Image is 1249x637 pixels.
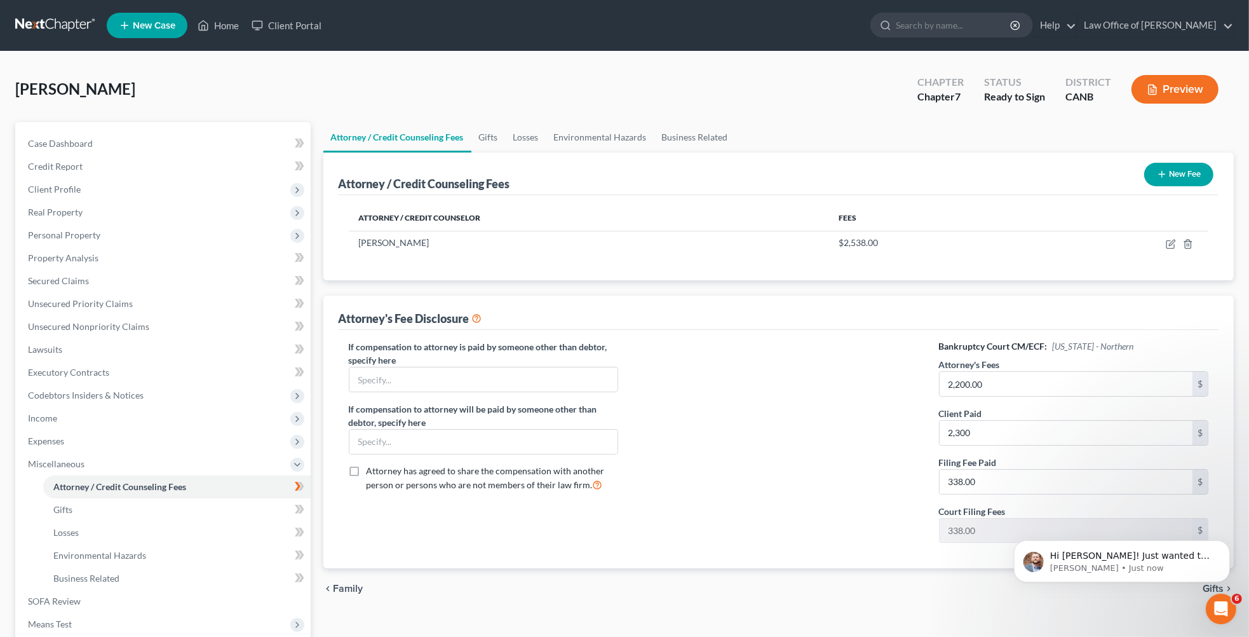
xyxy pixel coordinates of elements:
[1192,372,1208,396] div: $
[1192,470,1208,494] div: $
[18,590,311,613] a: SOFA Review
[1206,594,1236,624] iframe: Intercom live chat
[359,237,429,248] span: [PERSON_NAME]
[53,504,72,515] span: Gifts
[28,458,84,469] span: Miscellaneous
[984,90,1045,104] div: Ready to Sign
[18,247,311,270] a: Property Analysis
[28,321,149,332] span: Unsecured Nonpriority Claims
[53,573,119,584] span: Business Related
[28,161,83,172] span: Credit Report
[917,75,964,90] div: Chapter
[939,358,1000,371] label: Attorney's Fees
[323,584,363,594] button: chevron_left Family
[1144,163,1213,186] button: New Fee
[28,596,81,606] span: SOFA Review
[839,213,857,223] span: Fees
[28,207,83,217] span: Real Property
[18,270,311,292] a: Secured Claims
[339,311,482,326] div: Attorney's Fee Disclosure
[955,90,961,102] span: 7
[984,75,1045,90] div: Status
[53,550,146,561] span: Environmental Hazards
[939,340,1209,353] h6: Bankruptcy Court CM/ECF:
[1232,594,1242,604] span: 6
[323,122,471,153] a: Attorney / Credit Counseling Fees
[839,237,879,248] span: $2,538.00
[654,122,736,153] a: Business Related
[940,519,1193,543] input: 0.00
[43,476,311,498] a: Attorney / Credit Counseling Fees
[1034,14,1076,37] a: Help
[349,340,619,367] label: If compensation to attorney is paid by someone other than debtor, specify here
[334,584,363,594] span: Family
[917,90,964,104] div: Chapter
[43,498,311,521] a: Gifts
[15,79,135,98] span: [PERSON_NAME]
[1065,75,1111,90] div: District
[939,456,997,469] label: Filing Fee Paid
[471,122,506,153] a: Gifts
[349,430,618,454] input: Specify...
[28,138,93,149] span: Case Dashboard
[940,372,1193,396] input: 0.00
[28,184,81,195] span: Client Profile
[28,435,64,446] span: Expenses
[1065,90,1111,104] div: CANB
[28,619,72,629] span: Means Test
[1053,341,1134,352] span: [US_STATE] - Northern
[18,338,311,361] a: Lawsuits
[28,390,144,401] span: Codebtors Insiders & Notices
[28,413,57,423] span: Income
[18,315,311,338] a: Unsecured Nonpriority Claims
[995,514,1249,603] iframe: Intercom notifications message
[28,275,89,286] span: Secured Claims
[43,567,311,590] a: Business Related
[245,14,328,37] a: Client Portal
[546,122,654,153] a: Environmental Hazards
[43,521,311,544] a: Losses
[323,584,334,594] i: chevron_left
[1192,421,1208,445] div: $
[133,21,175,31] span: New Case
[359,213,481,223] span: Attorney / Credit Counselor
[939,505,1006,518] label: Court Filing Fees
[18,361,311,384] a: Executory Contracts
[28,367,109,378] span: Executory Contracts
[896,13,1012,37] input: Search by name...
[1131,75,1219,104] button: Preview
[28,344,62,355] span: Lawsuits
[1077,14,1233,37] a: Law Office of [PERSON_NAME]
[18,132,311,155] a: Case Dashboard
[940,470,1193,494] input: 0.00
[28,298,133,309] span: Unsecured Priority Claims
[339,176,510,191] div: Attorney / Credit Counseling Fees
[506,122,546,153] a: Losses
[28,252,98,263] span: Property Analysis
[18,155,311,178] a: Credit Report
[367,465,605,490] span: Attorney has agreed to share the compensation with another person or persons who are not members ...
[940,421,1193,445] input: 0.00
[349,367,618,392] input: Specify...
[28,229,100,240] span: Personal Property
[939,407,982,420] label: Client Paid
[53,527,79,538] span: Losses
[53,481,186,492] span: Attorney / Credit Counseling Fees
[18,292,311,315] a: Unsecured Priority Claims
[43,544,311,567] a: Environmental Hazards
[349,402,619,429] label: If compensation to attorney will be paid by someone other than debtor, specify here
[191,14,245,37] a: Home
